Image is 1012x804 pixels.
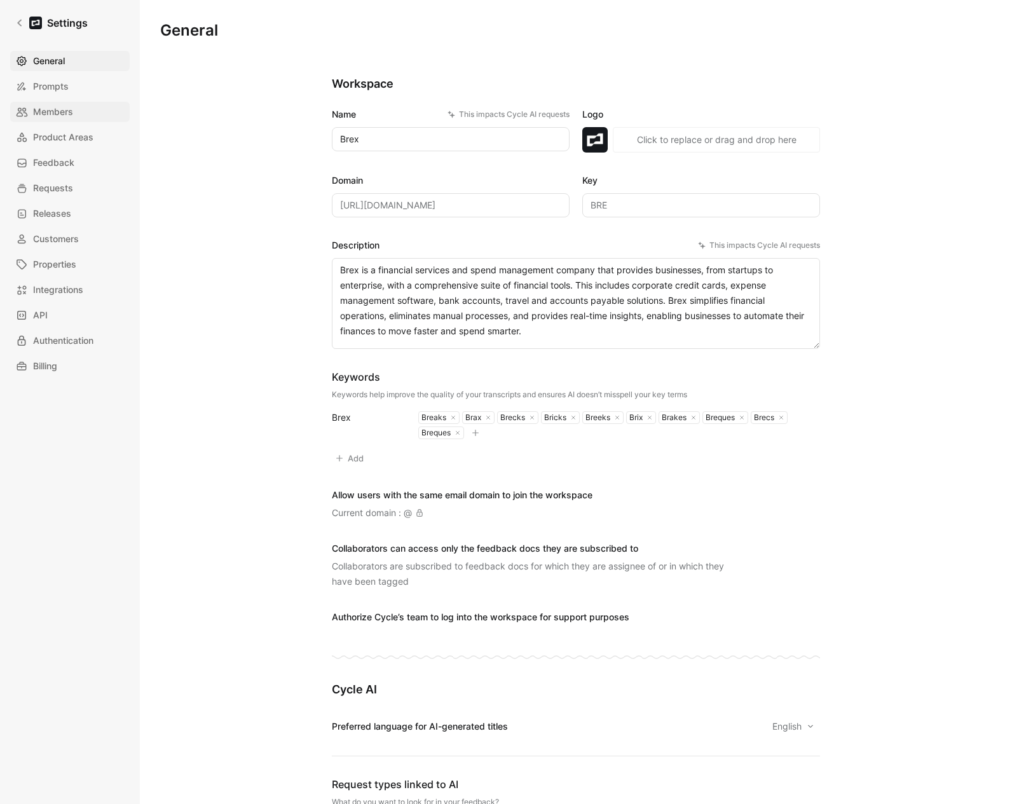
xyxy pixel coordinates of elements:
img: logo [582,127,608,153]
span: Customers [33,231,79,247]
span: Requests [33,181,73,196]
div: Current domain : @ [332,505,423,521]
h2: Workspace [332,76,820,92]
a: Prompts [10,76,130,97]
a: Members [10,102,130,122]
label: Key [582,173,820,188]
span: General [33,53,65,69]
label: Name [332,107,570,122]
a: General [10,51,130,71]
div: Bricks [542,412,566,423]
div: Keywords help improve the quality of your transcripts and ensures AI doesn’t misspell your key terms [332,390,687,400]
span: Product Areas [33,130,93,145]
div: Request types linked to AI [332,777,820,792]
a: Requests [10,178,130,198]
div: Brakes [659,412,687,423]
div: This impacts Cycle AI requests [448,108,570,121]
div: Breques [419,428,451,438]
span: Authentication [33,333,93,348]
span: English [772,719,804,734]
div: Authorize Cycle’s team to log into the workspace for support purposes [332,610,629,625]
span: Integrations [33,282,83,297]
button: Click to replace or drag and drop here [613,127,820,153]
a: API [10,305,130,325]
a: Billing [10,356,130,376]
label: Domain [332,173,570,188]
span: API [33,308,48,323]
span: Releases [33,206,71,221]
div: Brix [627,412,643,423]
div: Allow users with the same email domain to join the workspace [332,487,592,503]
input: Some placeholder [332,193,570,217]
div: Preferred language for AI-generated titles [332,719,508,734]
textarea: Brex is a financial services and spend management company that provides businesses, from startups... [332,258,820,349]
div: Breeks [583,412,610,423]
a: Properties [10,254,130,275]
a: Feedback [10,153,130,173]
button: English [767,718,820,735]
button: Add [332,449,369,467]
div: Breques [703,412,735,423]
div: Collaborators can access only the feedback docs they are subscribed to [332,541,739,556]
div: Brex [332,410,403,425]
a: Authentication [10,330,130,351]
div: Brecs [751,412,774,423]
a: Releases [10,203,130,224]
div: This impacts Cycle AI requests [698,239,820,252]
h1: General [160,20,218,41]
label: Logo [582,107,820,122]
div: Brecks [498,412,525,423]
span: Feedback [33,155,74,170]
span: Billing [33,358,57,374]
div: Collaborators are subscribed to feedback docs for which they are assignee of or in which they hav... [332,559,739,589]
span: Properties [33,257,76,272]
a: Settings [10,10,93,36]
div: Breaks [419,412,446,423]
a: Integrations [10,280,130,300]
div: Brax [463,412,481,423]
div: Keywords [332,369,687,385]
span: Prompts [33,79,69,94]
a: Customers [10,229,130,249]
span: Members [33,104,73,119]
h1: Settings [47,15,88,31]
h2: Cycle AI [332,682,820,697]
a: Product Areas [10,127,130,147]
label: Description [332,238,820,253]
